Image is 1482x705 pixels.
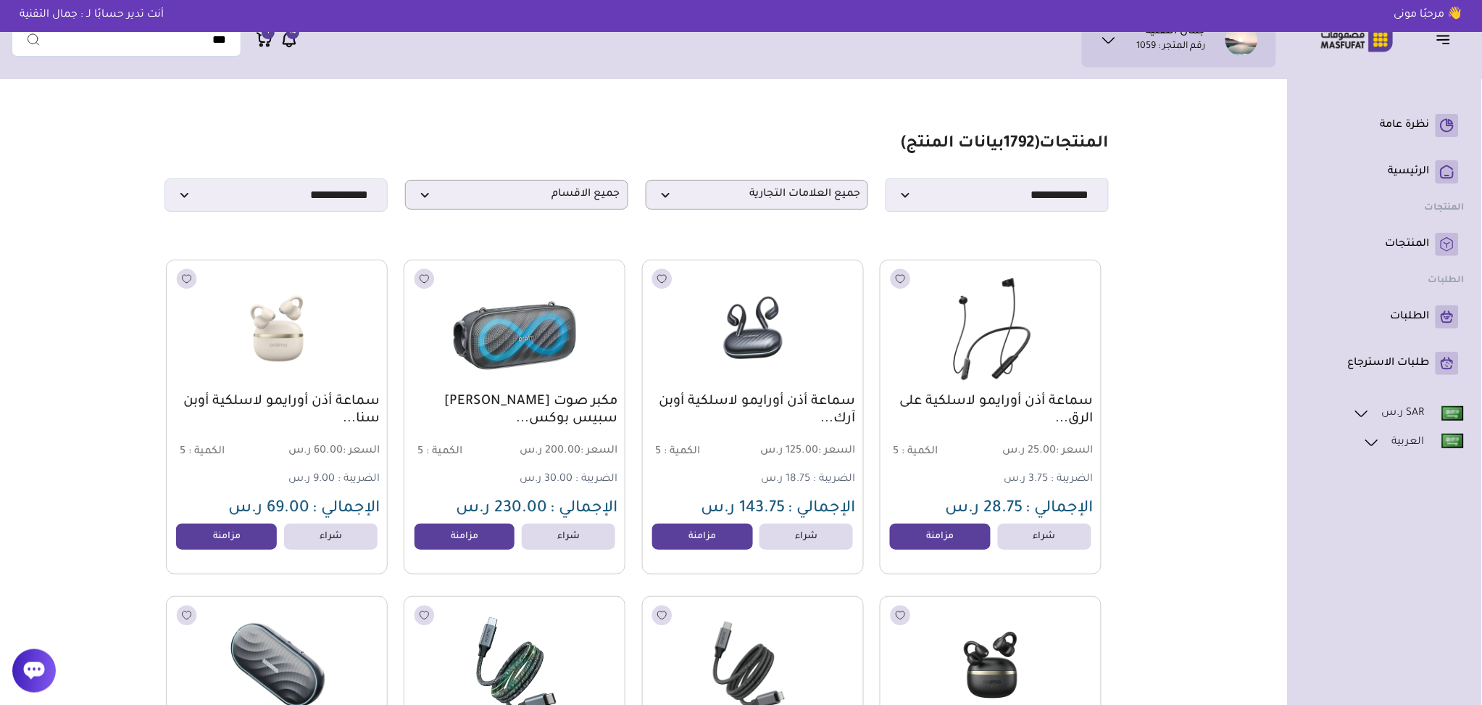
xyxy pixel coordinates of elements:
[550,500,617,518] span: الإجمالي :
[946,500,1023,518] span: 28.75 ر.س
[788,500,856,518] span: الإجمالي :
[175,268,379,389] img: 20250910151406478685.png
[1425,203,1465,213] strong: المنتجات
[754,445,856,458] span: 125.00 ر.س
[9,7,175,23] p: أنت تدير حسابًا لـ : جمال التقنية
[902,134,1109,155] h1: المنتجات
[176,524,277,550] a: مزامنة
[1442,406,1464,421] img: Eng
[338,474,380,485] span: الضريبة :
[289,26,296,39] span: 14
[650,393,856,428] a: سماعة أذن أورايمو لاسلكية أوبن آرك...
[665,446,701,458] span: الكمية :
[1146,25,1206,40] h1: جمال التقنية
[759,524,853,550] a: شراء
[702,500,786,518] span: 143.75 ر.س
[998,524,1091,550] a: شراء
[1311,114,1459,137] a: نظرة عامة
[520,474,573,485] span: 30.00 ر.س
[412,393,617,428] a: مكبر صوت [PERSON_NAME] سبيس بوكس...
[415,524,515,550] a: مزامنة
[1381,118,1430,133] p: نظرة عامة
[814,474,856,485] span: الضريبة :
[888,393,1094,428] a: سماعة أذن أورايمو لاسلكية على الرق...
[890,524,991,550] a: مزامنة
[1362,433,1465,452] a: العربية
[1225,23,1258,56] img: جمال التقنية
[646,180,869,210] p: جميع العلامات التجارية
[1389,165,1430,179] p: الرئيسية
[1386,237,1430,252] p: المنتجات
[1391,310,1430,324] p: الطلبات
[819,445,856,457] span: السعر :
[902,446,938,458] span: الكمية :
[1311,25,1404,54] img: Logo
[517,445,618,458] span: 200.00 ر.س
[417,446,423,458] span: 5
[654,188,861,202] span: جميع العلامات التجارية
[1057,445,1094,457] span: السعر :
[656,446,662,458] span: 5
[1428,276,1465,286] strong: الطلبات
[762,474,811,485] span: 18.75 ر.س
[902,136,1040,153] span: ( بيانات المنتج)
[1348,356,1430,371] p: طلبات الاسترجاع
[992,445,1094,458] span: 25.00 ر.س
[1383,7,1473,23] p: 👋 مرحبًا مونى
[652,524,753,550] a: مزامنة
[1004,136,1035,153] span: 1792
[580,445,617,457] span: السعر :
[288,474,335,485] span: 9.00 ر.س
[575,474,617,485] span: الضريبة :
[1311,233,1459,256] a: المنتجات
[426,446,462,458] span: الكمية :
[1004,474,1049,485] span: 3.75 ر.س
[256,30,273,49] a: 1
[1352,404,1465,423] a: SAR ر.س
[278,445,380,458] span: 60.00 ر.س
[522,524,615,550] a: شراء
[412,268,617,389] img: 2025-09-10-68c1aa3f1323b.png
[1137,40,1206,54] p: رقم المتجر : 1059
[1311,305,1459,329] a: الطلبات
[413,188,620,202] span: جميع الاقسام
[1026,500,1094,518] span: الإجمالي :
[188,446,225,458] span: الكمية :
[228,500,309,518] span: 69.00 ر.س
[312,500,380,518] span: الإجمالي :
[180,446,186,458] span: 5
[651,268,855,389] img: 20250910151422978062.png
[1311,160,1459,184] a: الرئيسية
[456,500,547,518] span: 230.00 ر.س
[280,30,298,49] a: 14
[284,524,378,550] a: شراء
[267,26,270,39] span: 1
[1052,474,1094,485] span: الضريبة :
[405,180,628,210] p: جميع الاقسام
[888,268,1093,389] img: 20250910151428602614.png
[343,445,380,457] span: السعر :
[894,446,899,458] span: 5
[174,393,380,428] a: سماعة أذن أورايمو لاسلكية أوبن سنا...
[1311,352,1459,375] a: طلبات الاسترجاع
